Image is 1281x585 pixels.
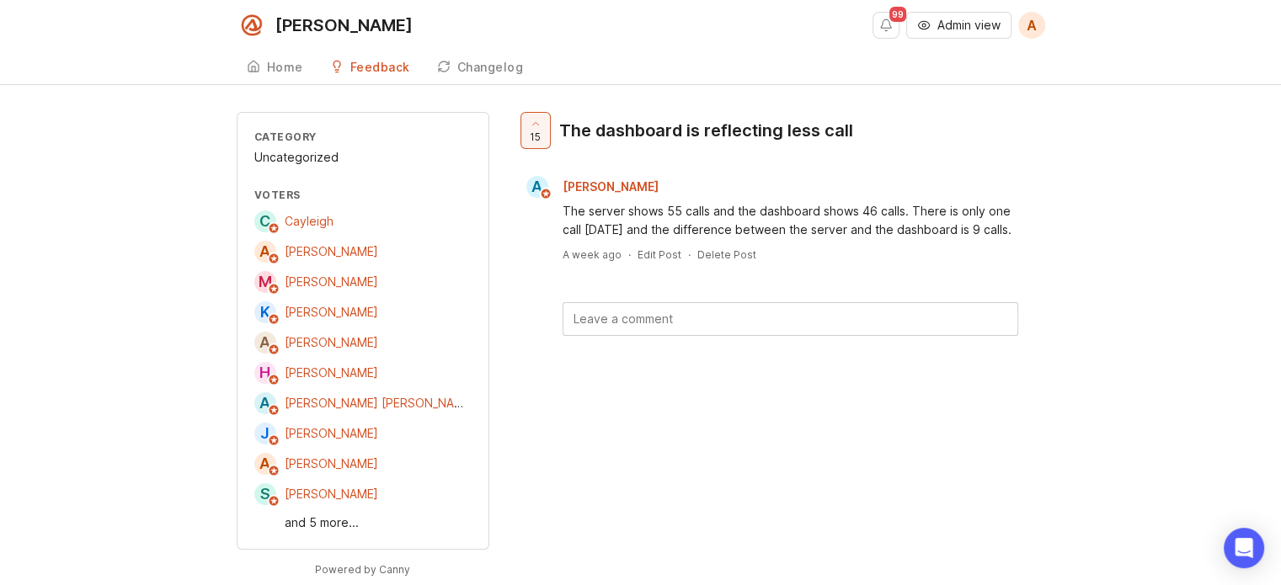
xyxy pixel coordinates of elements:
[285,214,334,228] span: Cayleigh
[285,244,378,258] span: [PERSON_NAME]
[267,404,280,417] img: member badge
[530,130,541,144] span: 15
[1027,15,1037,35] span: A
[697,247,756,262] div: Delete Post
[285,487,378,501] span: [PERSON_NAME]
[267,374,280,386] img: member badge
[254,362,276,384] div: H
[285,335,378,349] span: [PERSON_NAME]
[873,12,899,39] button: Notifications
[516,176,672,198] a: A[PERSON_NAME]
[267,222,280,235] img: member badge
[559,119,853,142] div: The dashboard is reflecting less call
[688,247,691,262] div: ·
[285,513,472,532] a: and 5 more...
[285,426,378,440] span: [PERSON_NAME]
[285,305,378,319] span: [PERSON_NAME]
[427,51,534,85] a: Changelog
[267,343,280,356] img: member badge
[889,7,906,22] span: 99
[254,241,378,263] a: A[PERSON_NAME]
[285,456,378,471] span: [PERSON_NAME]
[254,453,276,475] div: A
[254,271,276,293] div: M
[275,17,413,34] div: [PERSON_NAME]
[254,210,276,232] div: C
[254,301,276,323] div: K
[312,560,413,579] a: Powered by Canny
[937,17,1001,34] span: Admin view
[526,176,548,198] div: A
[520,112,551,149] button: 15
[267,253,280,265] img: member badge
[254,148,472,167] div: Uncategorized
[237,51,313,85] a: Home
[254,483,276,505] div: S
[254,332,276,354] div: A
[254,392,472,414] a: A[PERSON_NAME] [PERSON_NAME]
[237,10,267,40] img: Smith.ai logo
[320,51,420,85] a: Feedback
[254,483,378,505] a: S[PERSON_NAME]
[254,453,378,475] a: A[PERSON_NAME]
[539,188,552,200] img: member badge
[563,247,622,262] a: A week ago
[638,247,681,262] div: Edit Post
[906,12,1011,39] button: Admin view
[254,271,378,293] a: M[PERSON_NAME]
[1018,12,1045,39] button: A
[254,362,378,384] a: H[PERSON_NAME]
[254,241,276,263] div: A
[254,188,472,202] div: Voters
[285,274,378,289] span: [PERSON_NAME]
[457,61,524,73] div: Changelog
[1224,528,1264,568] div: Open Intercom Messenger
[267,61,303,73] div: Home
[267,283,280,295] img: member badge
[254,392,276,414] div: A
[254,423,378,444] a: J[PERSON_NAME]
[628,247,631,262] div: ·
[563,179,659,194] span: [PERSON_NAME]
[254,130,472,144] div: Category
[254,332,378,354] a: A[PERSON_NAME]
[254,423,276,444] div: J
[267,495,280,508] img: member badge
[267,465,280,477] img: member badge
[267,313,280,326] img: member badge
[350,61,410,73] div: Feedback
[254,301,378,323] a: K[PERSON_NAME]
[254,210,334,232] a: CCayleigh
[285,365,378,380] span: [PERSON_NAME]
[563,202,1018,239] div: The server shows 55 calls and the dashboard shows 46 calls. There is only one call [DATE] and the...
[285,396,475,410] span: [PERSON_NAME] [PERSON_NAME]
[267,434,280,447] img: member badge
